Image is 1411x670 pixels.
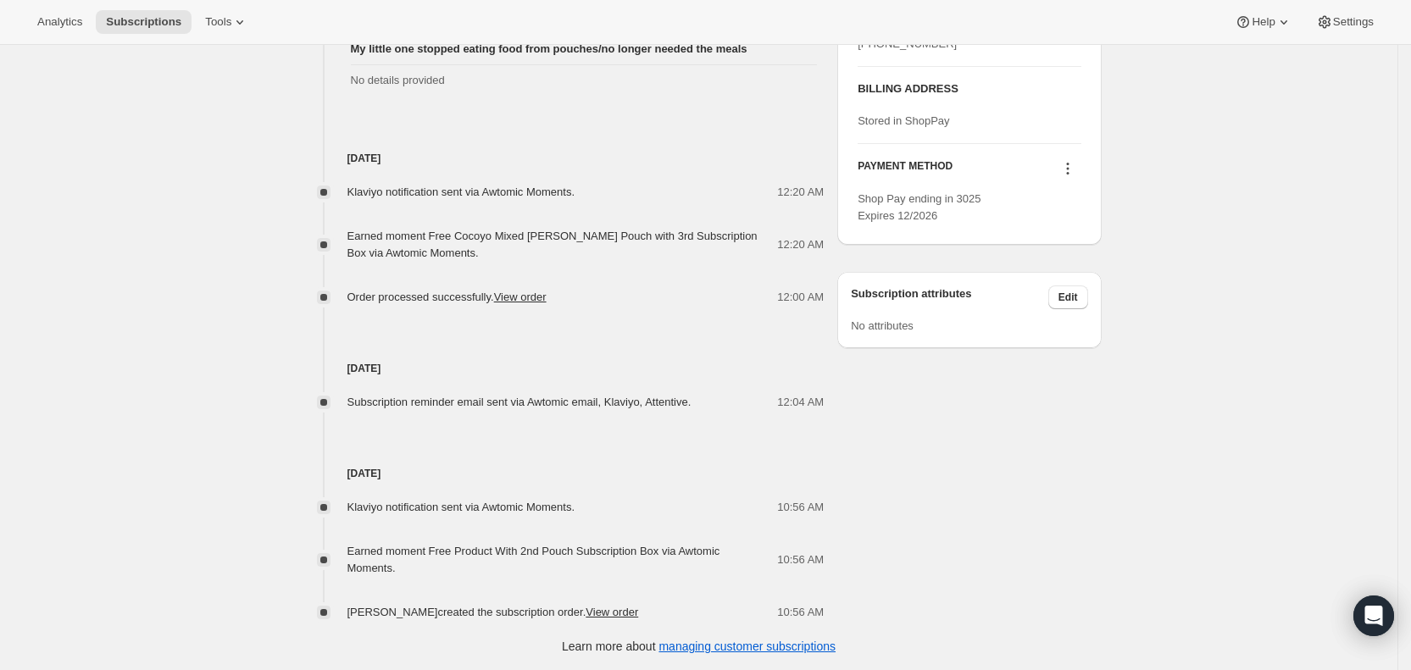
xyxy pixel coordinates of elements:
[777,499,824,516] span: 10:56 AM
[1058,291,1078,304] span: Edit
[777,289,824,306] span: 12:00 AM
[851,319,914,332] span: No attributes
[351,41,818,58] span: My little one stopped eating food from pouches/no longer needed the meals
[858,80,1080,97] h3: BILLING ADDRESS
[1048,285,1088,309] button: Edit
[586,606,638,618] a: View order
[347,545,720,574] span: Earned moment Free Product With 2nd Pouch Subscription Box via Awtomic Moments.
[1306,10,1384,34] button: Settings
[777,236,824,253] span: 12:20 AM
[297,465,825,482] h4: [DATE]
[1225,10,1302,34] button: Help
[195,10,258,34] button: Tools
[658,640,836,653] a: managing customer subscriptions
[347,396,692,408] span: Subscription reminder email sent via Awtomic email, Klaviyo, Attentive.
[1353,595,1394,636] div: Open Intercom Messenger
[27,10,92,34] button: Analytics
[297,150,825,167] h4: [DATE]
[347,501,575,513] span: Klaviyo notification sent via Awtomic Moments.
[777,551,824,568] span: 10:56 AM
[777,184,824,201] span: 12:20 AM
[106,15,181,29] span: Subscriptions
[347,606,639,618] span: [PERSON_NAME] created the subscription order.
[858,159,953,182] h3: PAYMENT METHOD
[562,638,836,655] p: Learn more about
[777,394,824,411] span: 12:04 AM
[297,360,825,377] h4: [DATE]
[858,114,949,127] span: Stored in ShopPay
[1333,15,1374,29] span: Settings
[347,291,547,303] span: Order processed successfully.
[37,15,82,29] span: Analytics
[347,185,575,198] span: Klaviyo notification sent via Awtomic Moments.
[858,192,980,222] span: Shop Pay ending in 3025 Expires 12/2026
[351,72,818,89] span: No details provided
[851,285,1048,309] h3: Subscription attributes
[96,10,192,34] button: Subscriptions
[205,15,231,29] span: Tools
[777,604,824,621] span: 10:56 AM
[494,291,547,303] a: View order
[347,230,758,259] span: Earned moment Free Cocoyo Mixed [PERSON_NAME] Pouch with 3rd Subscription Box via Awtomic Moments.
[1252,15,1275,29] span: Help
